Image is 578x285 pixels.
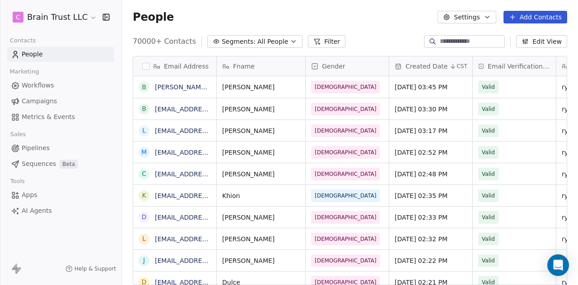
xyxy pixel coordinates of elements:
[142,191,146,200] div: k
[482,213,495,222] span: Valid
[473,56,556,76] div: Email Verification Status
[22,50,43,59] span: People
[482,256,495,265] span: Valid
[395,105,467,114] span: [DATE] 03:30 PM
[142,169,146,179] div: c
[155,149,266,156] a: [EMAIL_ADDRESS][DOMAIN_NAME]
[395,234,467,244] span: [DATE] 02:32 PM
[22,159,56,169] span: Sequences
[315,148,376,157] span: [DEMOGRAPHIC_DATA]
[11,9,96,25] button: CBrain Trust LLC
[482,126,495,135] span: Valid
[482,148,495,157] span: Valid
[155,214,266,221] a: [EMAIL_ADDRESS][DOMAIN_NAME]
[142,234,146,244] div: l
[315,191,376,200] span: [DEMOGRAPHIC_DATA]
[22,81,54,90] span: Workflows
[75,265,116,272] span: Help & Support
[222,37,256,46] span: Segments:
[222,234,300,244] span: [PERSON_NAME]
[482,234,495,244] span: Valid
[315,256,376,265] span: [DEMOGRAPHIC_DATA]
[142,83,146,92] div: b
[315,170,376,179] span: [DEMOGRAPHIC_DATA]
[322,62,345,71] span: Gender
[65,265,116,272] a: Help & Support
[222,148,300,157] span: [PERSON_NAME]
[222,126,300,135] span: [PERSON_NAME]
[306,56,389,76] div: Gender
[438,11,496,23] button: Settings
[488,62,550,71] span: Email Verification Status
[503,11,567,23] button: Add Contacts
[315,213,376,222] span: [DEMOGRAPHIC_DATA]
[7,156,114,171] a: SequencesBeta
[222,105,300,114] span: [PERSON_NAME]
[222,213,300,222] span: [PERSON_NAME]
[155,83,370,91] a: [PERSON_NAME][EMAIL_ADDRESS][PERSON_NAME][DOMAIN_NAME]
[22,206,52,216] span: AI Agents
[257,37,288,46] span: All People
[142,126,146,135] div: l
[155,170,266,178] a: [EMAIL_ADDRESS][DOMAIN_NAME]
[547,254,569,276] div: Open Intercom Messenger
[222,170,300,179] span: [PERSON_NAME]
[7,47,114,62] a: People
[222,83,300,92] span: [PERSON_NAME]
[133,36,196,47] span: 70000+ Contacts
[308,35,345,48] button: Filter
[27,11,88,23] span: Brain Trust LLC
[315,126,376,135] span: [DEMOGRAPHIC_DATA]
[155,192,266,199] a: [EMAIL_ADDRESS][DOMAIN_NAME]
[389,56,472,76] div: Created DateCST
[155,127,266,134] a: [EMAIL_ADDRESS][DOMAIN_NAME]
[22,97,57,106] span: Campaigns
[222,191,300,200] span: Khion
[155,257,266,264] a: [EMAIL_ADDRESS][DOMAIN_NAME]
[233,62,255,71] span: Fname
[6,128,30,141] span: Sales
[395,213,467,222] span: [DATE] 02:33 PM
[6,65,43,78] span: Marketing
[155,106,266,113] a: [EMAIL_ADDRESS][DOMAIN_NAME]
[395,148,467,157] span: [DATE] 02:52 PM
[133,10,174,24] span: People
[395,170,467,179] span: [DATE] 02:48 PM
[315,105,376,114] span: [DEMOGRAPHIC_DATA]
[22,112,75,122] span: Metrics & Events
[217,56,305,76] div: Fname
[143,256,145,265] div: j
[155,235,266,243] a: [EMAIL_ADDRESS][DOMAIN_NAME]
[222,256,300,265] span: [PERSON_NAME]
[7,188,114,202] a: Apps
[133,56,216,76] div: Email Address
[482,83,495,92] span: Valid
[482,105,495,114] span: Valid
[16,13,20,22] span: C
[141,147,147,157] div: m
[164,62,209,71] span: Email Address
[315,234,376,244] span: [DEMOGRAPHIC_DATA]
[395,256,467,265] span: [DATE] 02:22 PM
[22,190,37,200] span: Apps
[142,212,147,222] div: d
[395,191,467,200] span: [DATE] 02:35 PM
[60,160,78,169] span: Beta
[7,110,114,124] a: Metrics & Events
[7,203,114,218] a: AI Agents
[406,62,447,71] span: Created Date
[395,126,467,135] span: [DATE] 03:17 PM
[7,94,114,109] a: Campaigns
[7,141,114,156] a: Pipelines
[6,175,28,188] span: Tools
[315,83,376,92] span: [DEMOGRAPHIC_DATA]
[482,191,495,200] span: Valid
[395,83,467,92] span: [DATE] 03:45 PM
[142,104,146,114] div: b
[482,170,495,179] span: Valid
[457,63,467,70] span: CST
[22,143,50,153] span: Pipelines
[7,78,114,93] a: Workflows
[516,35,567,48] button: Edit View
[6,34,40,47] span: Contacts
